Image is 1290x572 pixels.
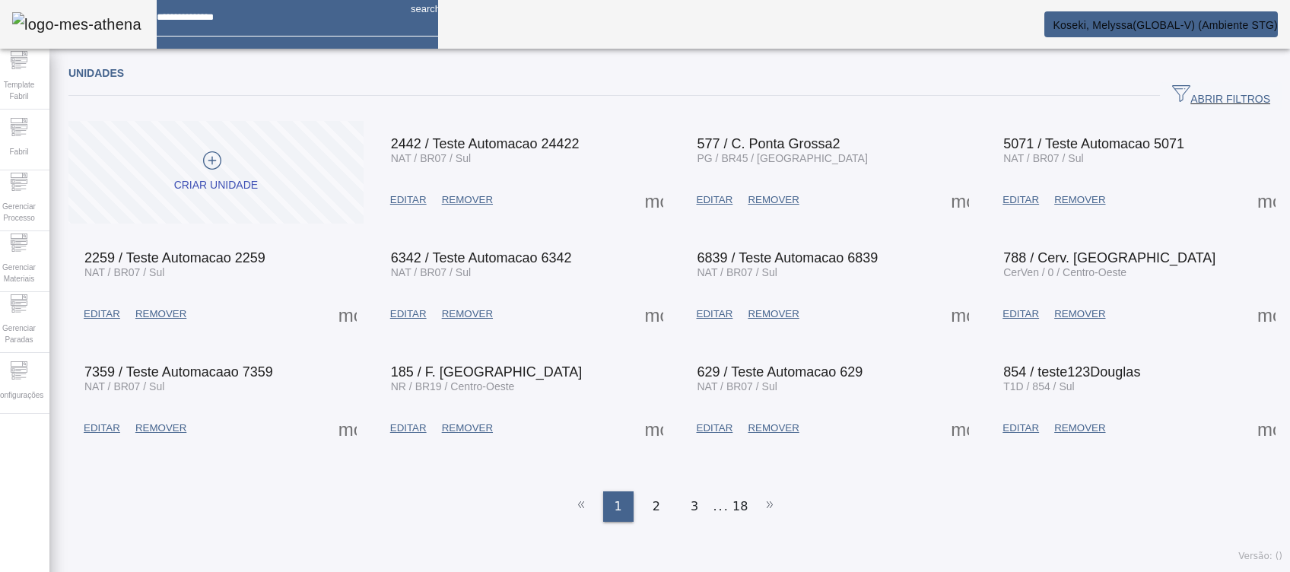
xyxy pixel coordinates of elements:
[653,497,660,516] span: 2
[946,300,974,328] button: Mais
[128,300,194,328] button: REMOVER
[174,178,258,193] div: Criar unidade
[390,192,427,208] span: EDITAR
[1253,415,1280,442] button: Mais
[391,380,515,392] span: NR / BR19 / Centro-Oeste
[1054,192,1105,208] span: REMOVER
[1003,136,1184,151] span: 5071 / Teste Automacao 5071
[1003,266,1126,278] span: CerVen / 0 / Centro-Oeste
[1054,421,1105,436] span: REMOVER
[1238,551,1282,561] span: Versão: ()
[697,152,868,164] span: PG / BR45 / [GEOGRAPHIC_DATA]
[713,491,729,522] li: ...
[995,300,1047,328] button: EDITAR
[391,250,572,265] span: 6342 / Teste Automacao 6342
[84,250,265,265] span: 2259 / Teste Automacao 2259
[434,300,500,328] button: REMOVER
[391,364,582,380] span: 185 / F. [GEOGRAPHIC_DATA]
[1053,19,1278,31] span: Koseki, Melyssa(GLOBAL-V) (Ambiente STG)
[697,380,777,392] span: NAT / BR07 / Sul
[995,415,1047,442] button: EDITAR
[442,192,493,208] span: REMOVER
[68,67,124,79] span: Unidades
[84,266,164,278] span: NAT / BR07 / Sul
[748,192,799,208] span: REMOVER
[84,421,120,436] span: EDITAR
[334,300,361,328] button: Mais
[640,415,668,442] button: Mais
[68,121,364,224] button: Criar unidade
[84,380,164,392] span: NAT / BR07 / Sul
[1054,307,1105,322] span: REMOVER
[84,307,120,322] span: EDITAR
[946,186,974,214] button: Mais
[1047,415,1113,442] button: REMOVER
[995,186,1047,214] button: EDITAR
[691,497,698,516] span: 3
[1253,300,1280,328] button: Mais
[697,136,840,151] span: 577 / C. Ponta Grossa2
[697,266,777,278] span: NAT / BR07 / Sul
[689,300,741,328] button: EDITAR
[740,300,806,328] button: REMOVER
[1047,300,1113,328] button: REMOVER
[946,415,974,442] button: Mais
[5,141,33,162] span: Fabril
[135,307,186,322] span: REMOVER
[689,186,741,214] button: EDITAR
[442,307,493,322] span: REMOVER
[697,364,863,380] span: 629 / Teste Automacao 629
[76,300,128,328] button: EDITAR
[76,415,128,442] button: EDITAR
[1160,82,1282,110] button: ABRIR FILTROS
[84,364,273,380] span: 7359 / Teste Automacaao 7359
[748,421,799,436] span: REMOVER
[640,300,668,328] button: Mais
[740,186,806,214] button: REMOVER
[391,152,471,164] span: NAT / BR07 / Sul
[1253,186,1280,214] button: Mais
[390,421,427,436] span: EDITAR
[1002,421,1039,436] span: EDITAR
[697,421,733,436] span: EDITAR
[383,300,434,328] button: EDITAR
[383,186,434,214] button: EDITAR
[128,415,194,442] button: REMOVER
[640,186,668,214] button: Mais
[689,415,741,442] button: EDITAR
[12,12,141,37] img: logo-mes-athena
[334,415,361,442] button: Mais
[748,307,799,322] span: REMOVER
[1047,186,1113,214] button: REMOVER
[383,415,434,442] button: EDITAR
[434,186,500,214] button: REMOVER
[135,421,186,436] span: REMOVER
[1002,192,1039,208] span: EDITAR
[434,415,500,442] button: REMOVER
[1003,250,1215,265] span: 788 / Cerv. [GEOGRAPHIC_DATA]
[391,266,471,278] span: NAT / BR07 / Sul
[697,307,733,322] span: EDITAR
[1003,380,1074,392] span: T1D / 854 / Sul
[732,491,748,522] li: 18
[1003,364,1140,380] span: 854 / teste123Douglas
[697,192,733,208] span: EDITAR
[390,307,427,322] span: EDITAR
[1003,152,1083,164] span: NAT / BR07 / Sul
[391,136,580,151] span: 2442 / Teste Automacao 24422
[740,415,806,442] button: REMOVER
[442,421,493,436] span: REMOVER
[697,250,879,265] span: 6839 / Teste Automacao 6839
[1172,84,1270,107] span: ABRIR FILTROS
[1002,307,1039,322] span: EDITAR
